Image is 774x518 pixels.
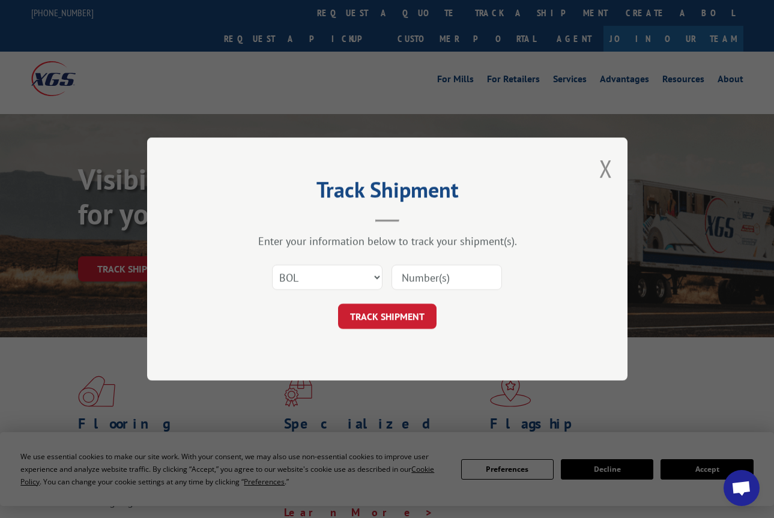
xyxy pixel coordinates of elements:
[724,470,760,506] a: Open chat
[207,181,567,204] h2: Track Shipment
[599,152,612,184] button: Close modal
[392,265,502,290] input: Number(s)
[207,234,567,248] div: Enter your information below to track your shipment(s).
[338,304,437,329] button: TRACK SHIPMENT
